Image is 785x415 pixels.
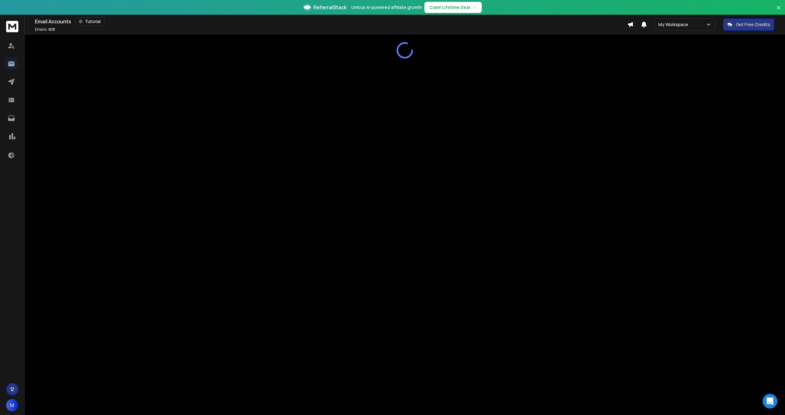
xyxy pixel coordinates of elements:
button: Tutorial [75,17,105,26]
p: Unlock AI-powered affiliate growth [351,4,422,10]
p: Emails : [35,27,55,32]
button: M [6,399,18,411]
span: ReferralStack [313,4,347,11]
button: Close banner [775,4,783,18]
p: My Workspace [658,21,691,28]
span: → [473,4,477,10]
button: Get Free Credits [723,18,774,31]
div: Open Intercom Messenger [763,394,777,409]
p: Get Free Credits [736,21,770,28]
span: 0 / 0 [48,27,55,32]
div: Email Accounts [35,17,627,26]
button: Claim Lifetime Deal→ [424,2,482,13]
